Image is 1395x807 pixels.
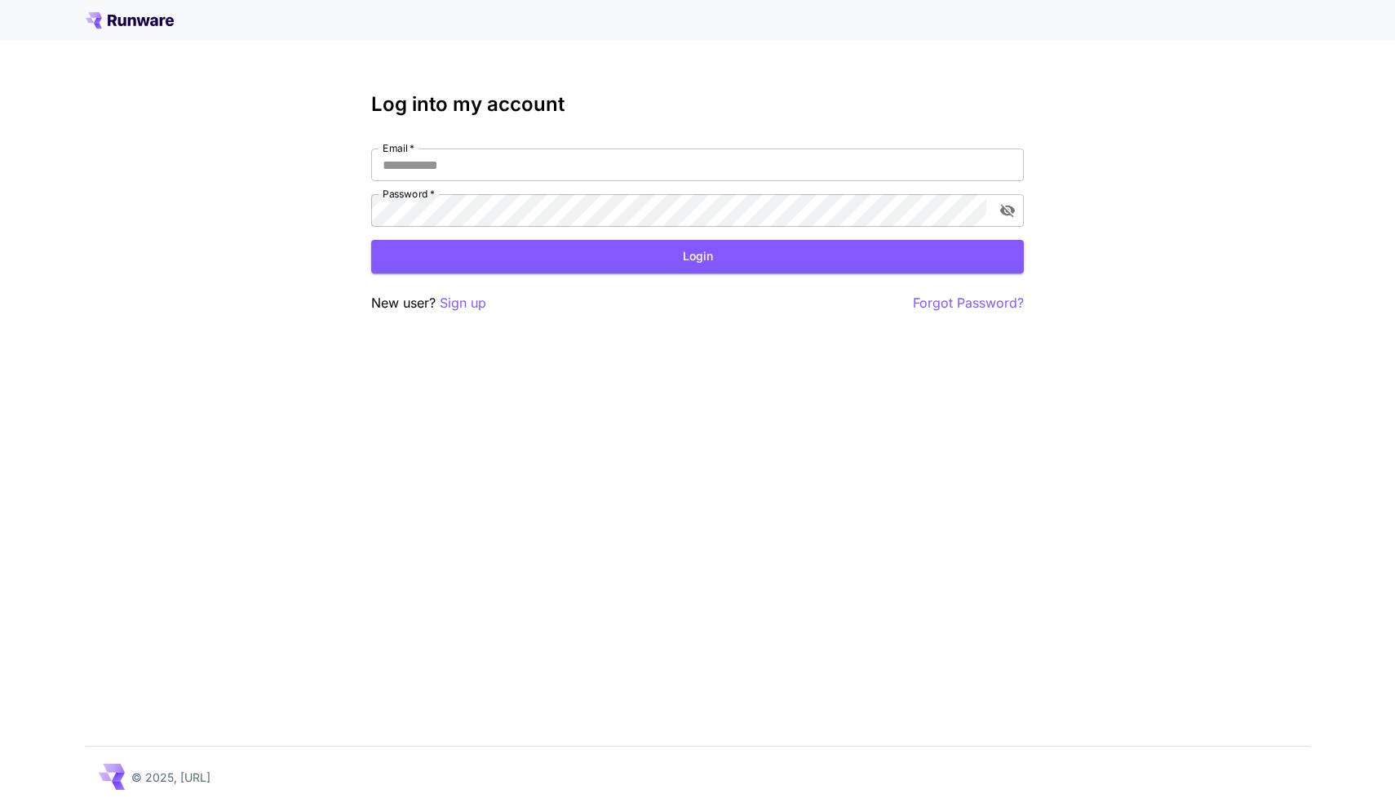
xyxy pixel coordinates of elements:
[371,240,1024,273] button: Login
[383,187,435,201] label: Password
[371,93,1024,116] h3: Log into my account
[383,141,414,155] label: Email
[993,196,1022,225] button: toggle password visibility
[371,293,486,313] p: New user?
[440,293,486,313] button: Sign up
[131,769,210,786] p: © 2025, [URL]
[913,293,1024,313] button: Forgot Password?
